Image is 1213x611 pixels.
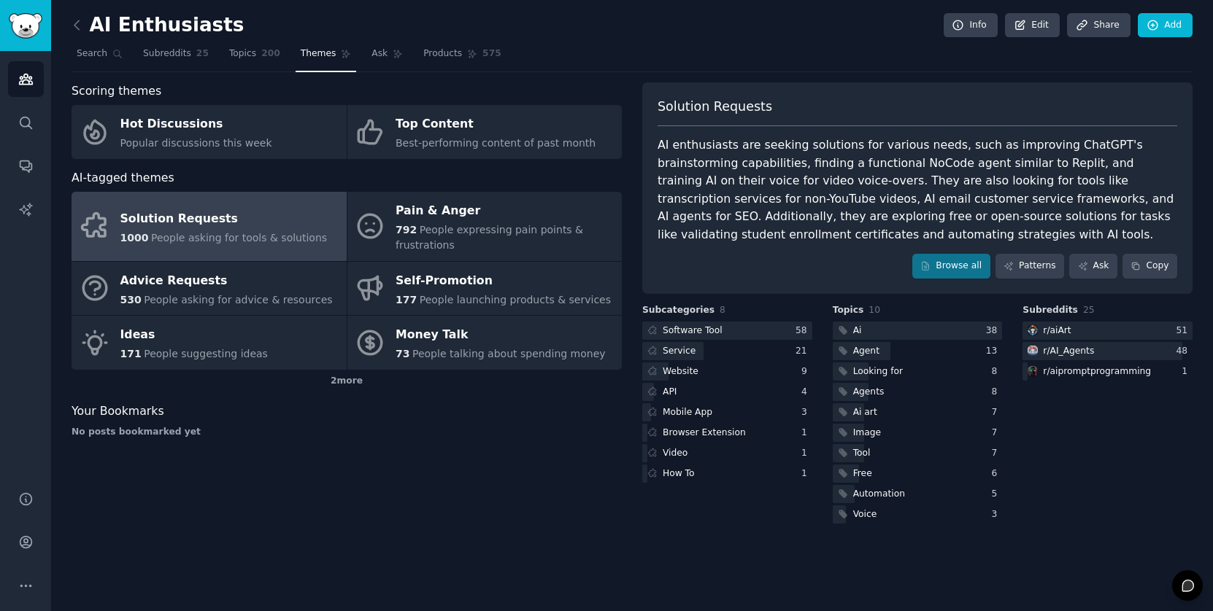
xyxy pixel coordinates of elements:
[833,424,1003,442] a: Image7
[992,406,1003,419] div: 7
[396,348,409,359] span: 73
[72,169,174,187] span: AI-tagged themes
[642,424,812,442] a: Browser Extension1
[1176,345,1193,358] div: 48
[120,348,142,359] span: 171
[72,192,347,261] a: Solution Requests1000People asking for tools & solutions
[642,444,812,462] a: Video1
[1028,346,1038,356] img: AI_Agents
[72,426,622,439] div: No posts bookmarked yet
[642,304,715,317] span: Subcategories
[833,383,1003,401] a: Agents8
[801,365,812,378] div: 9
[833,403,1003,421] a: Ai art7
[120,232,149,244] span: 1000
[120,113,272,136] div: Hot Discussions
[658,136,1177,244] div: AI enthusiasts are seeking solutions for various needs, such as improving ChatGPT's brainstorming...
[801,467,812,480] div: 1
[423,47,462,61] span: Products
[77,47,107,61] span: Search
[663,365,698,378] div: Website
[833,444,1003,462] a: Tool7
[642,403,812,421] a: Mobile App3
[138,42,214,72] a: Subreddits25
[396,324,606,347] div: Money Talk
[120,137,272,149] span: Popular discussions this week
[833,304,864,317] span: Topics
[120,324,268,347] div: Ideas
[1028,325,1038,335] img: aiArt
[412,348,606,359] span: People talking about spending money
[347,105,623,159] a: Top ContentBest-performing content of past month
[143,47,191,61] span: Subreddits
[1067,13,1130,38] a: Share
[663,427,746,440] div: Browser Extension
[944,13,998,38] a: Info
[642,342,812,360] a: Service21
[642,464,812,483] a: How To1
[833,342,1003,360] a: Agent13
[396,113,596,136] div: Top Content
[72,105,347,159] a: Hot DiscussionsPopular discussions this week
[992,386,1003,399] div: 8
[853,447,871,460] div: Tool
[642,383,812,401] a: API4
[992,508,1003,521] div: 3
[996,254,1064,279] a: Patterns
[1028,366,1038,376] img: aipromptprogramming
[833,362,1003,381] a: Looking for8
[396,224,583,251] span: People expressing pain points & frustrations
[1138,13,1193,38] a: Add
[72,402,164,421] span: Your Bookmarks
[912,254,990,279] a: Browse all
[72,82,161,101] span: Scoring themes
[72,42,128,72] a: Search
[120,269,333,292] div: Advice Requests
[396,294,417,305] span: 177
[801,427,812,440] div: 1
[366,42,408,72] a: Ask
[1043,365,1151,378] div: r/ aipromptprogramming
[1023,342,1193,360] a: AI_Agentsr/AI_Agents48
[396,200,615,223] div: Pain & Anger
[853,406,877,419] div: Ai art
[833,505,1003,524] a: Voice3
[853,386,885,399] div: Agents
[296,42,357,72] a: Themes
[396,137,596,149] span: Best-performing content of past month
[72,262,347,316] a: Advice Requests530People asking for advice & resources
[663,447,688,460] div: Video
[144,294,332,305] span: People asking for advice & resources
[853,427,881,440] div: Image
[418,42,506,72] a: Products575
[1069,254,1117,279] a: Ask
[347,192,623,261] a: Pain & Anger792People expressing pain points & frustrations
[1043,324,1071,338] div: r/ aiArt
[663,324,723,338] div: Software Tool
[992,365,1003,378] div: 8
[796,324,812,338] div: 58
[396,224,417,236] span: 792
[853,467,872,480] div: Free
[853,488,905,501] div: Automation
[72,316,347,370] a: Ideas171People suggesting ideas
[371,47,388,61] span: Ask
[853,324,862,338] div: Ai
[1023,322,1193,340] a: aiArtr/aiArt51
[986,324,1003,338] div: 38
[72,14,244,37] h2: AI Enthusiasts
[1083,305,1095,315] span: 25
[663,467,695,480] div: How To
[992,427,1003,440] div: 7
[663,345,696,358] div: Service
[1023,304,1078,317] span: Subreddits
[151,232,327,244] span: People asking for tools & solutions
[1005,13,1060,38] a: Edit
[1182,365,1193,378] div: 1
[196,47,209,61] span: 25
[642,362,812,381] a: Website9
[1023,362,1193,381] a: aipromptprogrammingr/aipromptprogramming1
[663,386,677,399] div: API
[482,47,501,61] span: 575
[801,447,812,460] div: 1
